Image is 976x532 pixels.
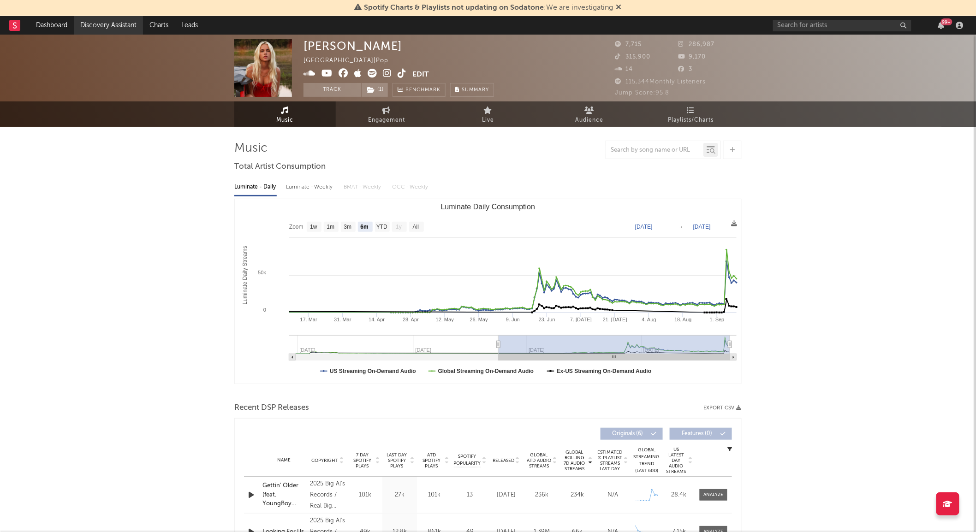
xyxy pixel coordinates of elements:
[615,41,642,47] span: 7,715
[674,317,691,322] text: 18. Aug
[262,481,305,508] a: Gettin' Older (feat. YoungBoy Never Broke Again)
[526,452,552,469] span: Global ATD Audio Streams
[286,179,334,195] div: Luminate - Weekly
[304,55,399,66] div: [GEOGRAPHIC_DATA] | Pop
[470,317,488,322] text: 26. May
[304,39,402,53] div: [PERSON_NAME]
[676,431,718,437] span: Features ( 0 )
[773,20,911,31] input: Search for artists
[30,16,74,35] a: Dashboard
[693,224,711,230] text: [DATE]
[493,458,514,463] span: Released
[539,317,555,322] text: 23. Jun
[703,405,742,411] button: Export CSV
[234,161,326,172] span: Total Artist Consumption
[368,115,405,126] span: Engagement
[310,224,317,231] text: 1w
[635,224,653,230] text: [DATE]
[606,147,703,154] input: Search by song name or URL
[670,428,732,440] button: Features(0)
[438,368,534,374] text: Global Streaming On-Demand Audio
[350,491,380,500] div: 101k
[396,224,402,231] text: 1y
[234,179,277,195] div: Luminate - Daily
[369,317,385,322] text: 14. Apr
[242,246,248,304] text: Luminate Daily Streams
[235,199,741,384] svg: Luminate Daily Consumption
[311,458,338,463] span: Copyright
[562,491,593,500] div: 234k
[938,22,945,29] button: 99+
[393,83,446,97] a: Benchmark
[289,224,304,231] text: Zoom
[376,224,387,231] text: YTD
[344,224,352,231] text: 3m
[633,447,661,474] div: Global Streaming Trend (Last 60D)
[462,88,489,93] span: Summary
[262,457,305,464] div: Name
[576,115,604,126] span: Audience
[450,83,494,97] button: Summary
[330,368,416,374] text: US Streaming On-Demand Audio
[413,224,419,231] text: All
[678,41,715,47] span: 286,987
[665,491,693,500] div: 28.4k
[300,317,318,322] text: 17. Mar
[362,83,388,97] button: (1)
[678,224,684,230] text: →
[277,115,294,126] span: Music
[615,66,633,72] span: 14
[454,453,481,467] span: Spotify Popularity
[412,69,429,80] button: Edit
[403,317,419,322] text: 28. Apr
[615,79,706,85] span: 115,344 Monthly Listeners
[258,270,266,275] text: 50k
[361,83,388,97] span: ( 1 )
[441,203,536,211] text: Luminate Daily Consumption
[601,428,663,440] button: Originals(6)
[941,18,952,25] div: 99 +
[539,101,640,127] a: Audience
[336,101,437,127] a: Engagement
[364,4,613,12] span: : We are investigating
[562,449,587,472] span: Global Rolling 7D Audio Streams
[234,402,309,414] span: Recent DSP Releases
[570,317,592,322] text: 7. [DATE]
[454,491,486,500] div: 13
[597,449,623,472] span: Estimated % Playlist Streams Last Day
[615,54,650,60] span: 315,900
[557,368,652,374] text: Ex-US Streaming On-Demand Audio
[526,491,557,500] div: 236k
[616,4,622,12] span: Dismiss
[310,479,345,512] div: 2025 Big Al's Records / Real Big Records / Under Exclusive License to StreamCut
[143,16,175,35] a: Charts
[327,224,335,231] text: 1m
[436,317,454,322] text: 12. May
[175,16,204,35] a: Leads
[364,4,544,12] span: Spotify Charts & Playlists not updating on Sodatone
[304,83,361,97] button: Track
[603,317,627,322] text: 21. [DATE]
[615,90,669,96] span: Jump Score: 95.8
[263,307,266,313] text: 0
[437,101,539,127] a: Live
[385,452,409,469] span: Last Day Spotify Plays
[361,224,369,231] text: 6m
[710,317,725,322] text: 1. Sep
[642,317,656,322] text: 4. Aug
[419,452,444,469] span: ATD Spotify Plays
[234,101,336,127] a: Music
[506,317,520,322] text: 9. Jun
[385,491,415,500] div: 27k
[482,115,494,126] span: Live
[334,317,351,322] text: 31. Mar
[665,447,687,474] span: US Latest Day Audio Streams
[668,115,714,126] span: Playlists/Charts
[678,66,693,72] span: 3
[597,491,628,500] div: N/A
[491,491,522,500] div: [DATE]
[419,491,449,500] div: 101k
[640,101,742,127] a: Playlists/Charts
[405,85,440,96] span: Benchmark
